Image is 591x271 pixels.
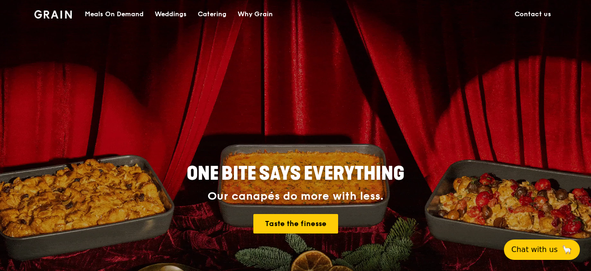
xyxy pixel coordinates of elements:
a: Why Grain [232,0,278,28]
a: Contact us [509,0,557,28]
a: Weddings [149,0,192,28]
div: Why Grain [238,0,273,28]
span: 🦙 [561,244,572,255]
button: Chat with us🦙 [504,239,580,260]
a: Catering [192,0,232,28]
span: ONE BITE SAYS EVERYTHING [187,163,404,185]
div: Our canapés do more with less. [129,190,462,203]
div: Meals On Demand [85,0,144,28]
span: Chat with us [511,244,558,255]
div: Weddings [155,0,187,28]
img: Grain [34,10,72,19]
a: Taste the finesse [253,214,338,233]
div: Catering [198,0,226,28]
